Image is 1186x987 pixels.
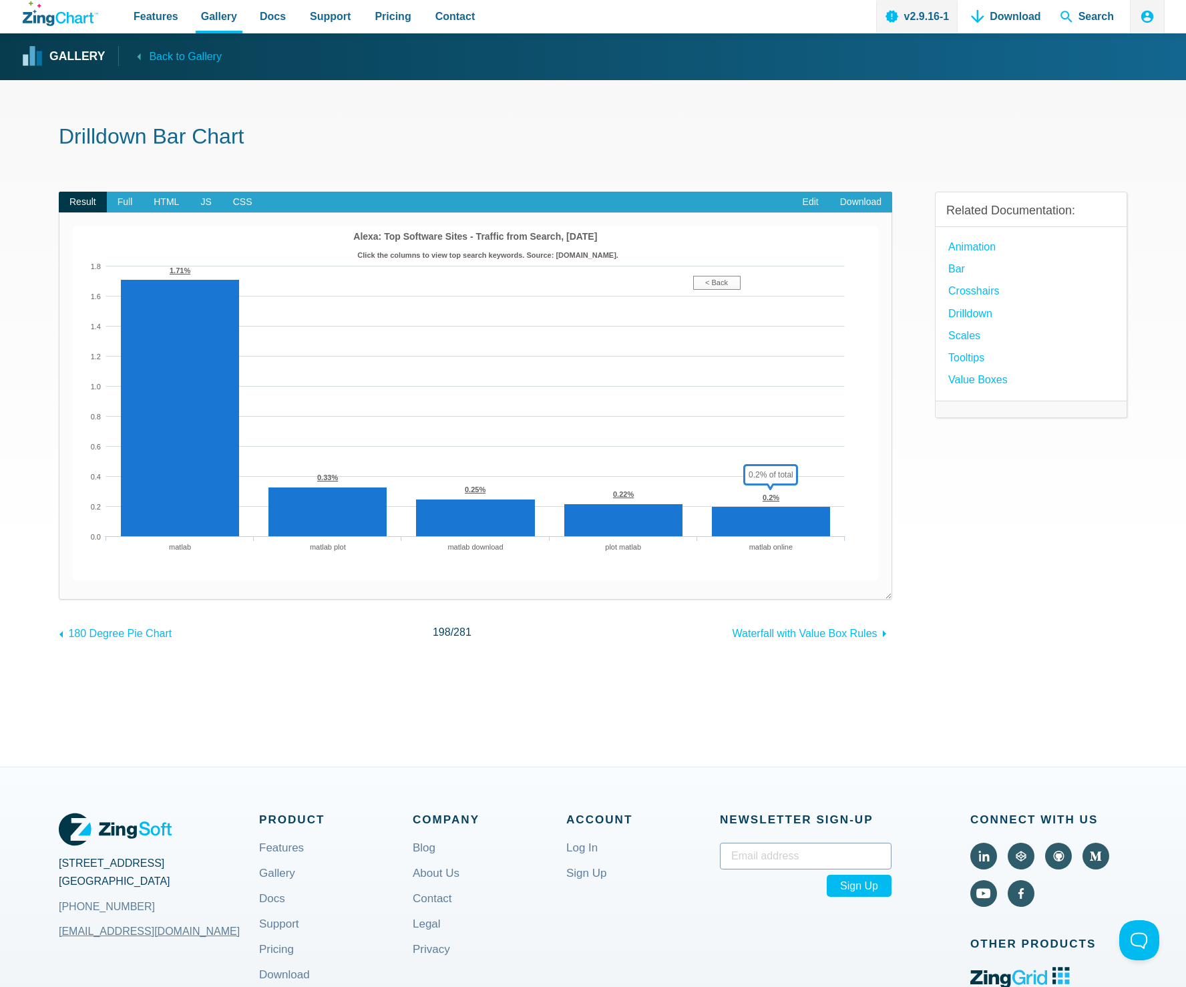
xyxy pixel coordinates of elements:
a: Visit ZingChart on YouTube (external). [970,880,997,907]
strong: Gallery [49,51,105,63]
h1: Drilldown Bar Chart [59,123,1127,153]
span: Support [310,7,351,25]
a: Visit ZingChart on GitHub (external). [1045,843,1072,869]
span: Full [107,192,144,213]
address: [STREET_ADDRESS] [GEOGRAPHIC_DATA] [59,854,259,922]
a: Gallery [23,47,105,67]
a: Animation [948,238,996,256]
a: Waterfall with Value Box Rules [733,621,892,642]
span: Pricing [375,7,411,25]
span: Gallery [201,7,237,25]
span: Product [259,810,413,829]
span: JS [190,192,222,213]
a: ZingSoft Logo. Click to visit the ZingSoft site (external). [59,810,172,849]
span: Account [566,810,720,829]
span: 281 [453,626,471,638]
span: CSS [222,192,263,213]
a: Privacy [413,944,450,976]
iframe: Toggle Customer Support [1119,920,1159,960]
span: Connect With Us [970,810,1127,829]
a: Features [259,843,304,875]
h3: Related Documentation: [946,203,1116,218]
a: Blog [413,843,435,875]
span: 180 Degree Pie Chart [68,628,172,639]
a: [EMAIL_ADDRESS][DOMAIN_NAME] [59,916,240,948]
a: Download [829,192,892,213]
a: [PHONE_NUMBER] [59,891,259,923]
a: Log In [566,843,598,875]
a: Value Boxes [948,371,1008,389]
span: HTML [143,192,190,213]
a: ZingChart Logo. Click to return to the homepage [23,1,98,26]
a: Tooltips [948,349,984,367]
span: Company [413,810,566,829]
span: Features [134,7,178,25]
a: Edit [792,192,829,213]
span: Docs [260,7,286,25]
span: Contact [435,7,475,25]
a: Legal [413,919,441,951]
a: Visit ZingChart on CodePen (external). [1008,843,1034,869]
a: Scales [948,327,980,345]
a: Drilldown [948,305,992,323]
a: Visit ZingChart on LinkedIn (external). [970,843,997,869]
a: Docs [259,894,285,926]
span: Result [59,192,107,213]
span: Other Products [970,934,1127,954]
span: Newsletter Sign‑up [720,810,892,829]
span: / [433,623,471,641]
span: 198 [433,626,451,638]
a: Pricing [259,944,294,976]
a: Sign Up [566,868,606,900]
a: 180 Degree Pie Chart [59,621,172,642]
span: Waterfall with Value Box Rules [733,628,877,639]
span: Sign Up [827,875,892,897]
input: Email address [720,843,892,869]
a: Contact [413,894,452,926]
a: Visit ZingChart on Facebook (external). [1008,880,1034,907]
a: Visit ZingChart on Medium (external). [1082,843,1109,869]
span: Back to Gallery [149,47,221,65]
a: Back to Gallery [118,46,221,65]
a: Gallery [259,868,295,900]
a: Crosshairs [948,282,999,300]
a: Bar [948,260,965,278]
a: About Us [413,868,459,900]
a: Support [259,919,299,951]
